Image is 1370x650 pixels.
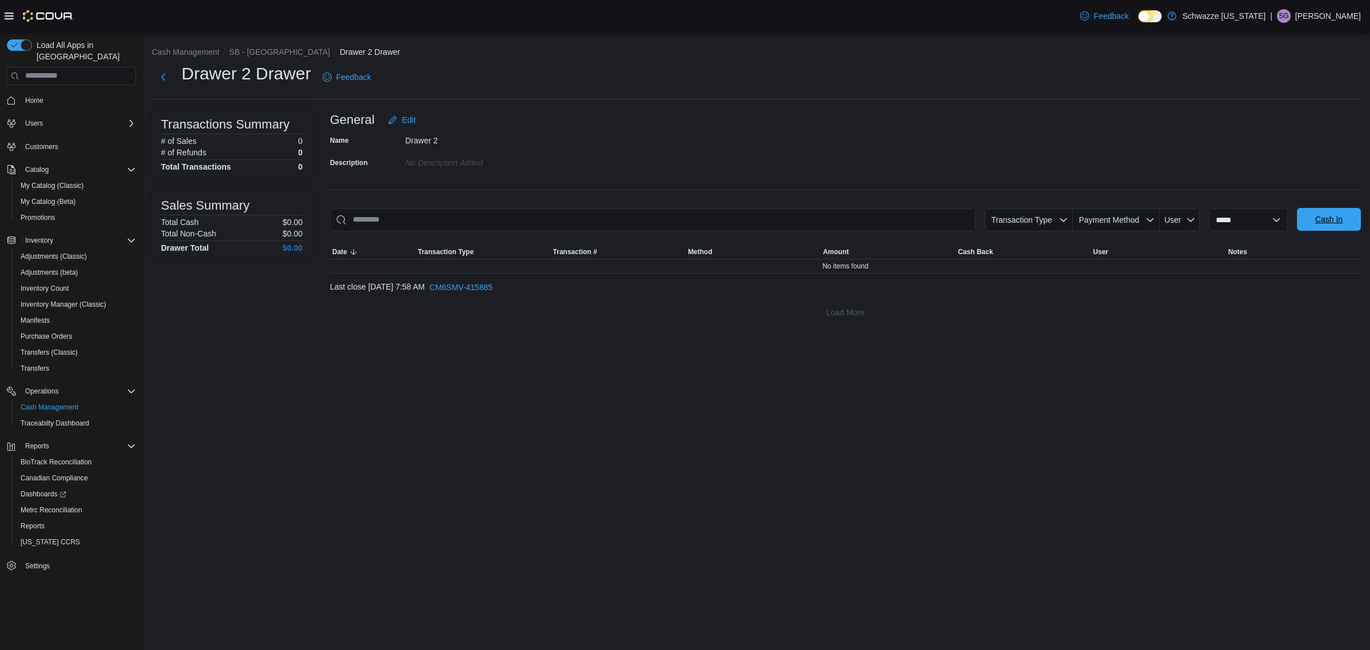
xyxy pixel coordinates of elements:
[21,474,88,483] span: Canadian Compliance
[821,245,956,259] button: Amount
[425,276,497,299] button: CM6SMV-415885
[2,383,140,399] button: Operations
[182,62,311,85] h1: Drawer 2 Drawer
[16,400,83,414] a: Cash Management
[16,455,136,469] span: BioTrack Reconciliation
[16,298,136,311] span: Inventory Manager (Classic)
[152,46,1361,60] nav: An example of EuiBreadcrumbs
[985,208,1073,231] button: Transaction Type
[25,387,59,396] span: Operations
[1277,9,1291,23] div: Sierra Graham
[21,505,82,515] span: Metrc Reconciliation
[11,518,140,534] button: Reports
[21,117,136,130] span: Users
[11,486,140,502] a: Dashboards
[11,264,140,280] button: Adjustments (beta)
[161,148,206,157] h6: # of Refunds
[1159,208,1200,231] button: User
[16,362,136,375] span: Transfers
[2,232,140,248] button: Inventory
[1079,215,1139,224] span: Payment Method
[340,47,400,57] button: Drawer 2 Drawer
[16,416,136,430] span: Traceabilty Dashboard
[2,438,140,454] button: Reports
[16,471,136,485] span: Canadian Compliance
[21,300,106,309] span: Inventory Manager (Classic)
[330,245,416,259] button: Date
[161,229,216,238] h6: Total Non-Cash
[21,521,45,531] span: Reports
[283,243,303,252] h4: $0.00
[16,250,91,263] a: Adjustments (Classic)
[11,534,140,550] button: [US_STATE] CCRS
[16,314,54,327] a: Manifests
[11,454,140,470] button: BioTrack Reconciliation
[1228,247,1247,256] span: Notes
[21,234,136,247] span: Inventory
[11,360,140,376] button: Transfers
[16,250,136,263] span: Adjustments (Classic)
[1295,9,1361,23] p: [PERSON_NAME]
[429,282,493,293] span: CM6SMV-415885
[152,47,219,57] button: Cash Management
[418,247,474,256] span: Transaction Type
[298,148,303,157] p: 0
[1297,208,1361,231] button: Cash In
[16,346,82,359] a: Transfers (Classic)
[1182,9,1266,23] p: Schwazze [US_STATE]
[958,247,993,256] span: Cash Back
[16,314,136,327] span: Manifests
[2,92,140,109] button: Home
[1315,214,1343,225] span: Cash In
[11,248,140,264] button: Adjustments (Classic)
[11,470,140,486] button: Canadian Compliance
[16,519,49,533] a: Reports
[161,162,231,171] h4: Total Transactions
[332,247,347,256] span: Date
[21,384,136,398] span: Operations
[16,535,84,549] a: [US_STATE] CCRS
[330,276,1361,299] div: Last close [DATE] 7:58 AM
[553,247,597,256] span: Transaction #
[32,39,136,62] span: Load All Apps in [GEOGRAPHIC_DATA]
[688,247,712,256] span: Method
[21,364,49,373] span: Transfers
[21,252,87,261] span: Adjustments (Classic)
[161,243,209,252] h4: Drawer Total
[1226,245,1361,259] button: Notes
[21,117,47,130] button: Users
[1164,215,1182,224] span: User
[16,362,54,375] a: Transfers
[21,181,84,190] span: My Catalog (Classic)
[956,245,1091,259] button: Cash Back
[298,162,303,171] h4: 0
[1279,9,1288,23] span: SG
[827,307,865,318] span: Load More
[11,280,140,296] button: Inventory Count
[16,455,96,469] a: BioTrack Reconciliation
[21,439,136,453] span: Reports
[686,245,821,259] button: Method
[1138,10,1162,22] input: Dark Mode
[21,559,54,573] a: Settings
[16,195,80,208] a: My Catalog (Beta)
[25,442,49,451] span: Reports
[16,330,136,343] span: Purchase Orders
[16,471,92,485] a: Canadian Compliance
[25,236,53,245] span: Inventory
[161,218,199,227] h6: Total Cash
[229,47,330,57] button: SB - [GEOGRAPHIC_DATA]
[1093,247,1109,256] span: User
[25,142,58,151] span: Customers
[823,262,869,271] span: No items found
[405,154,558,167] div: No Description added
[25,561,50,571] span: Settings
[1073,208,1159,231] button: Payment Method
[11,312,140,328] button: Manifests
[11,178,140,194] button: My Catalog (Classic)
[16,400,136,414] span: Cash Management
[11,210,140,226] button: Promotions
[161,118,289,131] h3: Transactions Summary
[25,119,43,128] span: Users
[11,328,140,344] button: Purchase Orders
